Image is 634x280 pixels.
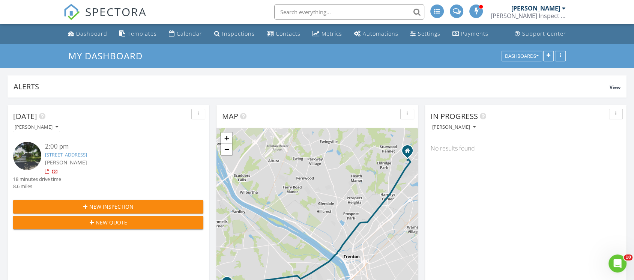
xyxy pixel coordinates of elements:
span: SPECTORA [85,4,147,20]
span: New Quote [96,218,127,226]
button: New Inspection [13,200,203,214]
div: 4 Florham Drive, Lawrence Township NJ 08648 [407,151,412,155]
div: 18 minutes drive time [13,176,61,183]
iframe: Intercom live chat [608,254,626,272]
img: The Best Home Inspection Software - Spectora [63,4,80,20]
img: streetview [13,142,41,170]
a: Payments [449,27,491,41]
a: Zoom in [221,132,232,144]
div: Metrics [322,30,342,37]
span: In Progress [431,111,478,121]
a: Contacts [264,27,303,41]
a: [STREET_ADDRESS] [45,151,87,158]
a: Dashboard [65,27,110,41]
a: Templates [116,27,160,41]
div: Ken Inspect llc [491,12,566,20]
div: Inspections [222,30,255,37]
a: Inspections [211,27,258,41]
div: Settings [418,30,440,37]
span: View [610,84,620,90]
div: Contacts [276,30,300,37]
a: SPECTORA [63,10,147,26]
div: Templates [128,30,157,37]
span: Map [222,111,238,121]
a: Settings [407,27,443,41]
button: [PERSON_NAME] [431,122,477,132]
input: Search everything... [274,5,424,20]
button: [PERSON_NAME] [13,122,60,132]
a: Metrics [309,27,345,41]
div: No results found [425,138,626,158]
div: Payments [461,30,488,37]
a: Automations (Basic) [351,27,401,41]
div: [PERSON_NAME] [511,5,560,12]
div: [PERSON_NAME] [432,125,476,130]
span: [PERSON_NAME] [45,159,87,166]
a: My Dashboard [68,50,149,62]
div: 8.6 miles [13,183,61,190]
a: Zoom out [221,144,232,155]
div: Support Center [522,30,566,37]
span: New Inspection [89,203,134,211]
a: Support Center [512,27,569,41]
span: [DATE] [13,111,37,121]
div: Alerts [14,81,610,92]
button: Dashboards [502,51,542,61]
button: New Quote [13,216,203,229]
div: 2:00 pm [45,142,188,151]
div: [PERSON_NAME] [15,125,58,130]
span: 10 [624,254,632,260]
div: Calendar [177,30,202,37]
div: Dashboards [505,53,539,59]
a: Calendar [166,27,205,41]
a: 2:00 pm [STREET_ADDRESS] [PERSON_NAME] 18 minutes drive time 8.6 miles [13,142,203,190]
div: Automations [363,30,398,37]
div: Dashboard [76,30,107,37]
